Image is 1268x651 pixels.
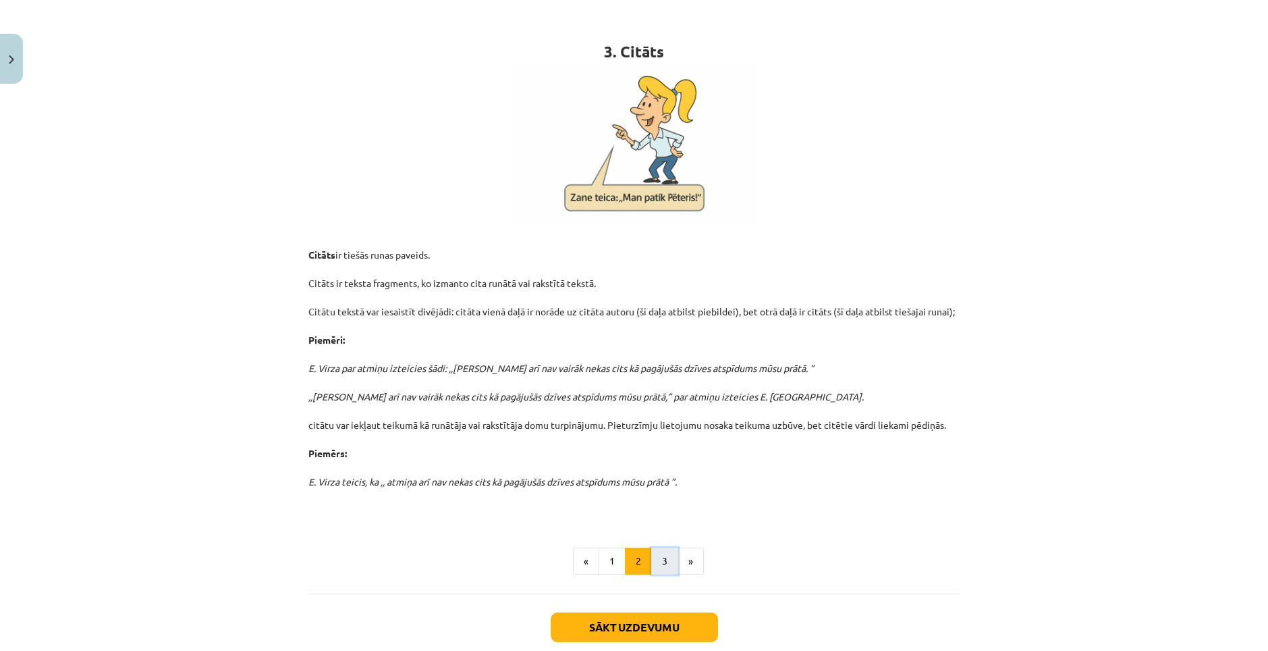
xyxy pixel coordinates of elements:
[604,42,664,61] strong: 3. Citāts
[308,548,960,575] nav: Page navigation example
[308,362,864,402] em: E. Virza par atmiņu izteicies šādi: ,,[PERSON_NAME] arī nav vairāk nekas cits kā pagājušās dzīves...
[599,548,626,575] button: 1
[308,234,960,517] p: ir tiešās runas paveids. Citāts ir teksta fragments, ko izmanto cita runātā vai rakstītā tekstā. ...
[308,475,677,488] em: E. Virza teicis, ka ,, atmiņa arī nav nekas cits kā pagājušās dzīves atspīdums mūsu prātā ”.
[651,548,678,575] button: 3
[573,548,599,575] button: «
[551,613,718,642] button: Sākt uzdevumu
[308,249,335,261] strong: Citāts
[308,334,345,346] strong: Piemēri:
[308,447,347,459] strong: Piemērs:
[625,548,652,575] button: 2
[9,55,14,64] img: icon-close-lesson-0947bae3869378f0d4975bcd49f059093ad1ed9edebbc8119c70593378902aed.svg
[678,548,704,575] button: »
